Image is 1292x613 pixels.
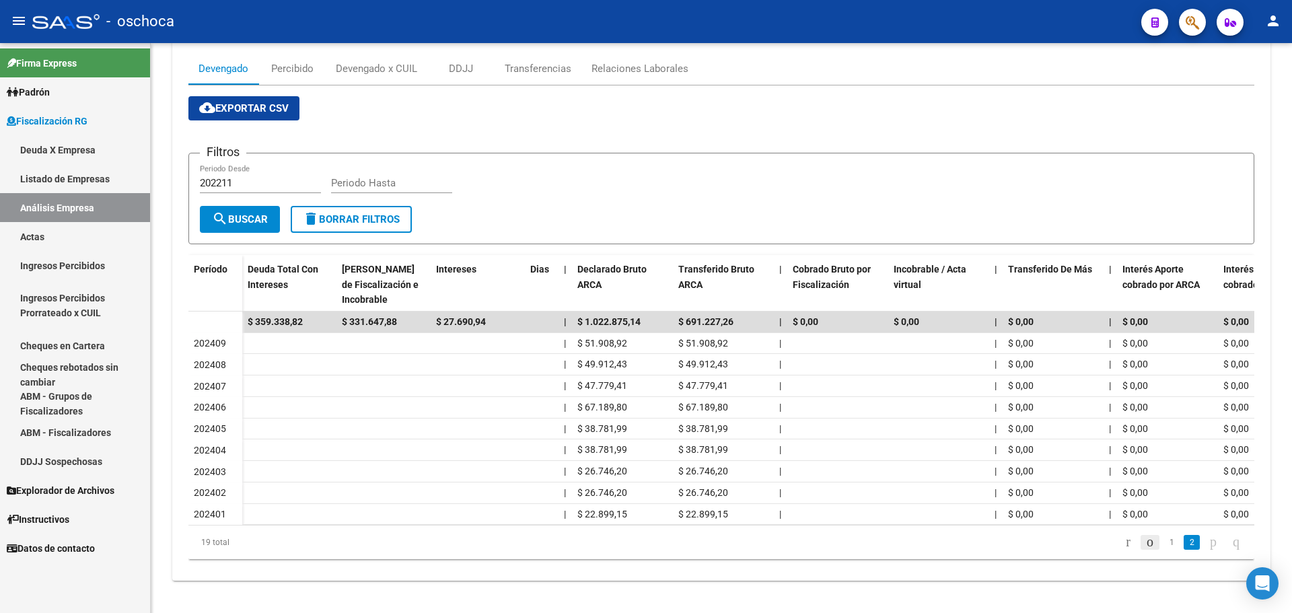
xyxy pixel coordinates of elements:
[779,338,781,349] span: |
[591,61,688,76] div: Relaciones Laborales
[336,61,417,76] div: Devengado x CUIL
[1008,509,1034,519] span: $ 0,00
[1109,380,1111,391] span: |
[678,487,728,498] span: $ 26.746,20
[564,359,566,369] span: |
[577,444,627,455] span: $ 38.781,99
[188,526,399,559] div: 19 total
[212,211,228,227] mat-icon: search
[1223,380,1249,391] span: $ 0,00
[431,255,525,314] datatable-header-cell: Intereses
[106,7,174,36] span: - oschoca
[1182,531,1202,554] li: page 2
[194,445,226,456] span: 202404
[1008,423,1034,434] span: $ 0,00
[678,316,733,327] span: $ 691.227,26
[271,61,314,76] div: Percibido
[1122,444,1148,455] span: $ 0,00
[248,264,318,290] span: Deuda Total Con Intereses
[995,264,997,275] span: |
[995,359,997,369] span: |
[779,423,781,434] span: |
[1184,535,1200,550] a: 2
[1223,487,1249,498] span: $ 0,00
[577,402,627,412] span: $ 67.189,80
[1109,316,1112,327] span: |
[1109,359,1111,369] span: |
[525,255,559,314] datatable-header-cell: Dias
[1122,338,1148,349] span: $ 0,00
[995,487,997,498] span: |
[342,264,419,305] span: [PERSON_NAME] de Fiscalización e Incobrable
[678,423,728,434] span: $ 38.781,99
[564,402,566,412] span: |
[673,255,774,314] datatable-header-cell: Transferido Bruto ARCA
[678,359,728,369] span: $ 49.912,43
[1122,466,1148,476] span: $ 0,00
[336,255,431,314] datatable-header-cell: Deuda Bruta Neto de Fiscalización e Incobrable
[1223,316,1249,327] span: $ 0,00
[564,423,566,434] span: |
[436,264,476,275] span: Intereses
[200,206,280,233] button: Buscar
[995,338,997,349] span: |
[1141,535,1159,550] a: go to previous page
[1265,13,1281,29] mat-icon: person
[1122,487,1148,498] span: $ 0,00
[1104,255,1117,314] datatable-header-cell: |
[212,213,268,225] span: Buscar
[995,402,997,412] span: |
[1223,466,1249,476] span: $ 0,00
[11,13,27,29] mat-icon: menu
[1008,359,1034,369] span: $ 0,00
[793,316,818,327] span: $ 0,00
[1223,338,1249,349] span: $ 0,00
[1008,264,1092,275] span: Transferido De Más
[995,316,997,327] span: |
[577,423,627,434] span: $ 38.781,99
[678,466,728,476] span: $ 26.746,20
[194,487,226,498] span: 202402
[1109,402,1111,412] span: |
[774,255,787,314] datatable-header-cell: |
[678,338,728,349] span: $ 51.908,92
[199,102,289,114] span: Exportar CSV
[1163,535,1180,550] a: 1
[564,338,566,349] span: |
[1122,264,1200,290] span: Interés Aporte cobrado por ARCA
[678,402,728,412] span: $ 67.189,80
[194,359,226,370] span: 202408
[1223,359,1249,369] span: $ 0,00
[1008,444,1034,455] span: $ 0,00
[1122,359,1148,369] span: $ 0,00
[1227,535,1246,550] a: go to last page
[1008,338,1034,349] span: $ 0,00
[200,143,246,161] h3: Filtros
[199,61,248,76] div: Devengado
[1008,402,1034,412] span: $ 0,00
[995,444,997,455] span: |
[779,466,781,476] span: |
[1003,255,1104,314] datatable-header-cell: Transferido De Más
[303,211,319,227] mat-icon: delete
[779,316,782,327] span: |
[787,255,888,314] datatable-header-cell: Cobrado Bruto por Fiscalización
[242,255,336,314] datatable-header-cell: Deuda Total Con Intereses
[678,444,728,455] span: $ 38.781,99
[564,509,566,519] span: |
[1109,444,1111,455] span: |
[577,316,641,327] span: $ 1.022.875,14
[188,255,242,312] datatable-header-cell: Período
[1223,423,1249,434] span: $ 0,00
[1008,487,1034,498] span: $ 0,00
[779,359,781,369] span: |
[291,206,412,233] button: Borrar Filtros
[1122,402,1148,412] span: $ 0,00
[779,509,781,519] span: |
[779,444,781,455] span: |
[1223,509,1249,519] span: $ 0,00
[1109,423,1111,434] span: |
[7,512,69,527] span: Instructivos
[1122,380,1148,391] span: $ 0,00
[194,509,226,519] span: 202401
